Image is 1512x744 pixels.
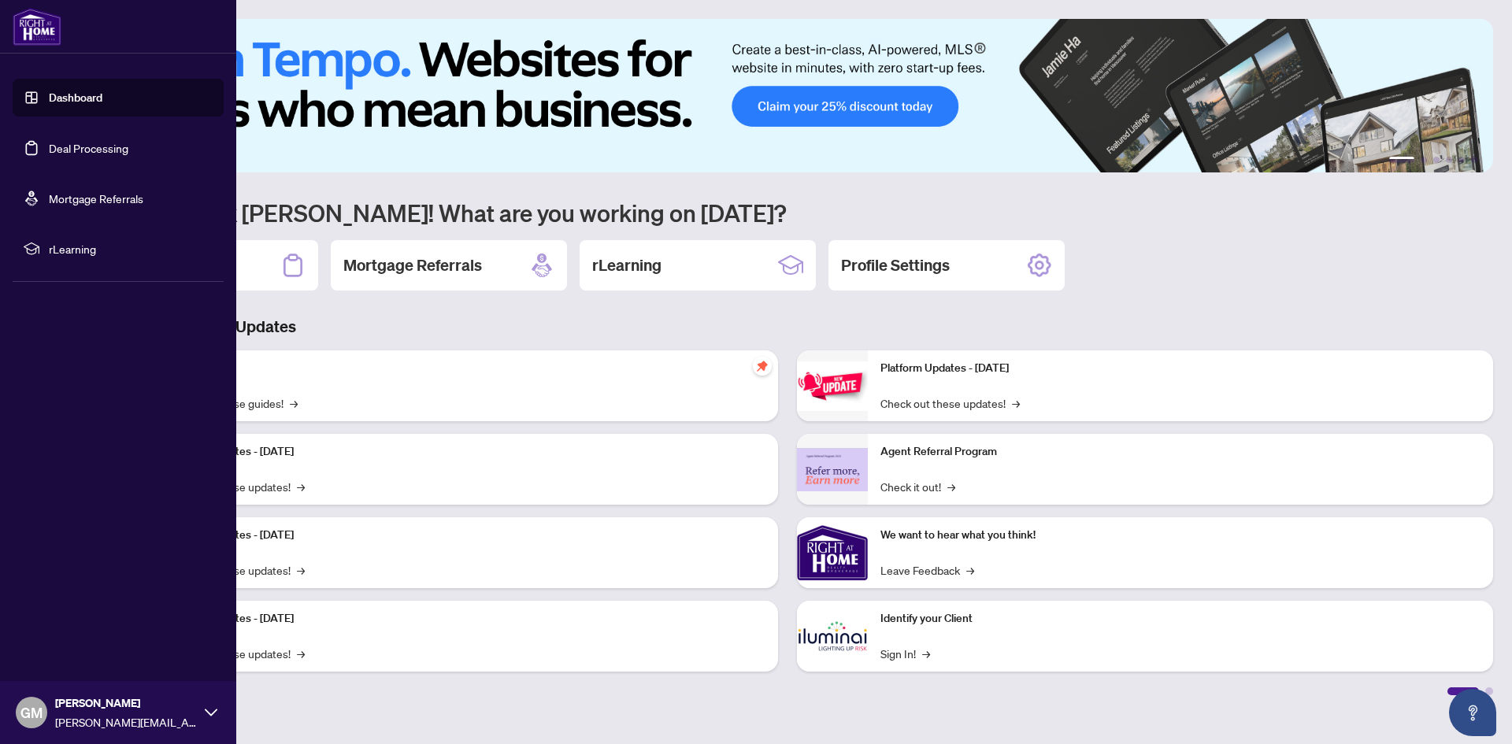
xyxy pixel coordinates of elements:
[343,254,482,276] h2: Mortgage Referrals
[82,19,1493,172] img: Slide 0
[55,694,197,712] span: [PERSON_NAME]
[880,610,1480,627] p: Identify your Client
[841,254,950,276] h2: Profile Settings
[1389,157,1414,163] button: 1
[55,713,197,731] span: [PERSON_NAME][EMAIL_ADDRESS][PERSON_NAME][DOMAIN_NAME]
[290,394,298,412] span: →
[165,360,765,377] p: Self-Help
[49,91,102,105] a: Dashboard
[592,254,661,276] h2: rLearning
[49,240,213,257] span: rLearning
[966,561,974,579] span: →
[20,701,43,724] span: GM
[1012,394,1020,412] span: →
[880,394,1020,412] a: Check out these updates!→
[797,448,868,491] img: Agent Referral Program
[1446,157,1452,163] button: 4
[1449,689,1496,736] button: Open asap
[297,645,305,662] span: →
[797,517,868,588] img: We want to hear what you think!
[880,478,955,495] a: Check it out!→
[1471,157,1477,163] button: 6
[297,561,305,579] span: →
[82,316,1493,338] h3: Brokerage & Industry Updates
[947,478,955,495] span: →
[49,191,143,205] a: Mortgage Referrals
[880,645,930,662] a: Sign In!→
[49,141,128,155] a: Deal Processing
[82,198,1493,228] h1: Welcome back [PERSON_NAME]! What are you working on [DATE]?
[922,645,930,662] span: →
[1458,157,1465,163] button: 5
[297,478,305,495] span: →
[165,610,765,627] p: Platform Updates - [DATE]
[1421,157,1427,163] button: 2
[880,443,1480,461] p: Agent Referral Program
[165,527,765,544] p: Platform Updates - [DATE]
[880,561,974,579] a: Leave Feedback→
[753,357,772,376] span: pushpin
[165,443,765,461] p: Platform Updates - [DATE]
[880,527,1480,544] p: We want to hear what you think!
[797,361,868,411] img: Platform Updates - June 23, 2025
[1433,157,1440,163] button: 3
[13,8,61,46] img: logo
[797,601,868,672] img: Identify your Client
[880,360,1480,377] p: Platform Updates - [DATE]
